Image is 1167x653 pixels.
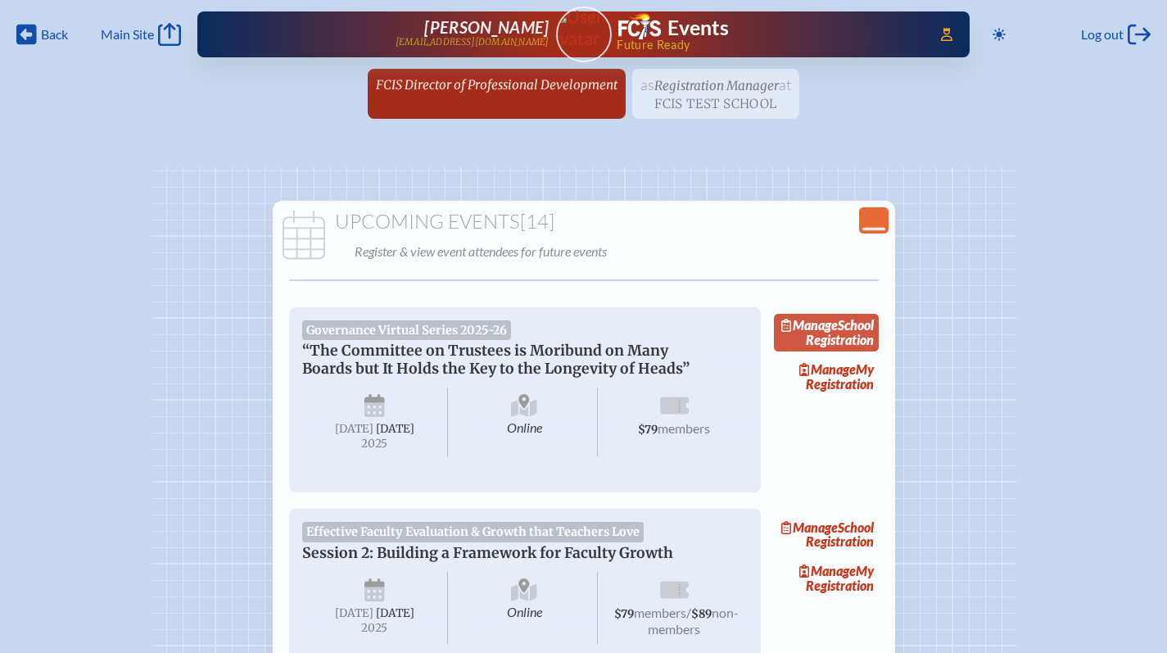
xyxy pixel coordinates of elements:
[41,26,68,43] span: Back
[799,361,856,377] span: Manage
[302,544,673,562] span: Session 2: Building a Framework for Faculty Growth
[799,563,856,578] span: Manage
[691,607,712,621] span: $89
[556,7,612,62] a: User Avatar
[376,77,617,93] span: FCIS Director of Professional Development
[1081,26,1124,43] span: Log out
[315,622,435,634] span: 2025
[686,605,691,620] span: /
[781,317,838,333] span: Manage
[667,18,729,39] h1: Events
[614,607,634,621] span: $79
[424,17,549,37] span: [PERSON_NAME]
[355,240,885,263] p: Register & view event attendees for future events
[302,522,645,542] span: Effective Faculty Evaluation & Growth that Teachers Love
[376,422,414,436] span: [DATE]
[648,605,739,637] span: non-members
[369,69,624,100] a: FCIS Director of Professional Development
[774,358,879,396] a: ManageMy Registration
[617,39,917,51] span: Future Ready
[618,13,661,39] img: Florida Council of Independent Schools
[396,37,550,48] p: [EMAIL_ADDRESS][DOMAIN_NAME]
[302,320,512,340] span: Governance Virtual Series 2025-26
[101,23,181,46] a: Main Site
[451,572,598,644] span: Online
[634,605,686,620] span: members
[520,209,554,234] span: [14]
[781,519,838,535] span: Manage
[451,388,598,456] span: Online
[774,314,879,351] a: ManageSchool Registration
[250,18,550,51] a: [PERSON_NAME][EMAIL_ADDRESS][DOMAIN_NAME]
[302,342,690,378] span: “The Committee on Trustees is Moribund on Many Boards but It Holds the Key to the Longevity of He...
[279,211,889,234] h1: Upcoming Events
[376,606,414,620] span: [DATE]
[774,560,879,597] a: ManageMy Registration
[315,438,435,450] span: 2025
[638,423,658,437] span: $79
[658,420,710,436] span: members
[618,13,918,51] div: FCIS Events — Future ready
[101,26,154,43] span: Main Site
[335,606,373,620] span: [DATE]
[549,6,618,49] img: User Avatar
[618,13,729,43] a: FCIS LogoEvents
[774,515,879,553] a: ManageSchool Registration
[335,422,373,436] span: [DATE]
